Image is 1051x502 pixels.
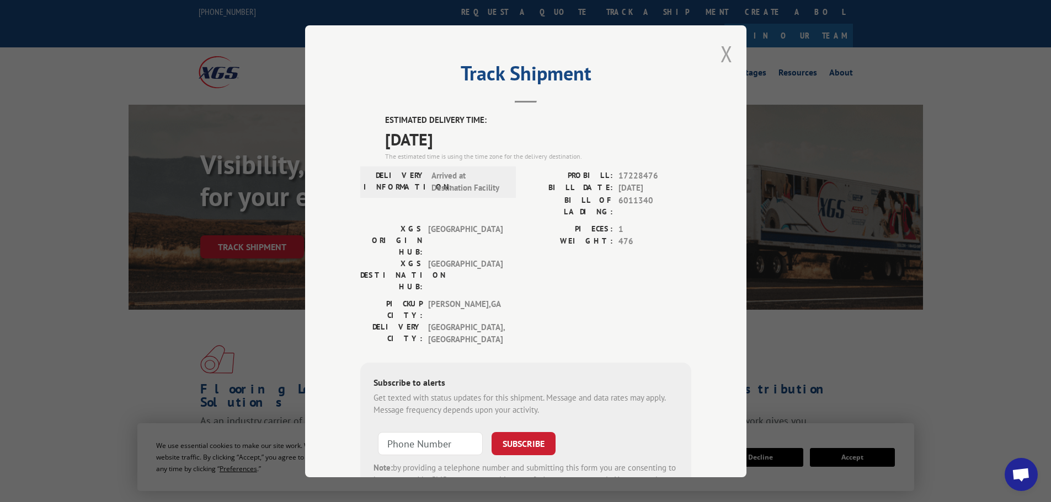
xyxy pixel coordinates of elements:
[378,431,483,455] input: Phone Number
[374,375,678,391] div: Subscribe to alerts
[360,66,691,87] h2: Track Shipment
[360,223,423,257] label: XGS ORIGIN HUB:
[526,182,613,195] label: BILL DATE:
[1005,458,1038,491] a: Open chat
[364,169,426,194] label: DELIVERY INFORMATION:
[492,431,556,455] button: SUBSCRIBE
[385,114,691,127] label: ESTIMATED DELIVERY TIME:
[618,194,691,217] span: 6011340
[618,169,691,182] span: 17228476
[360,298,423,321] label: PICKUP CITY:
[374,461,678,499] div: by providing a telephone number and submitting this form you are consenting to be contacted by SM...
[526,223,613,235] label: PIECES:
[385,151,691,161] div: The estimated time is using the time zone for the delivery destination.
[428,321,503,346] span: [GEOGRAPHIC_DATA] , [GEOGRAPHIC_DATA]
[360,257,423,292] label: XGS DESTINATION HUB:
[385,126,691,151] span: [DATE]
[360,321,423,346] label: DELIVERY CITY:
[526,194,613,217] label: BILL OF LADING:
[618,235,691,248] span: 476
[526,169,613,182] label: PROBILL:
[618,182,691,195] span: [DATE]
[428,257,503,292] span: [GEOGRAPHIC_DATA]
[428,298,503,321] span: [PERSON_NAME] , GA
[526,235,613,248] label: WEIGHT:
[428,223,503,257] span: [GEOGRAPHIC_DATA]
[618,223,691,235] span: 1
[374,462,393,472] strong: Note:
[721,39,733,68] button: Close modal
[374,391,678,416] div: Get texted with status updates for this shipment. Message and data rates may apply. Message frequ...
[431,169,506,194] span: Arrived at Destination Facility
